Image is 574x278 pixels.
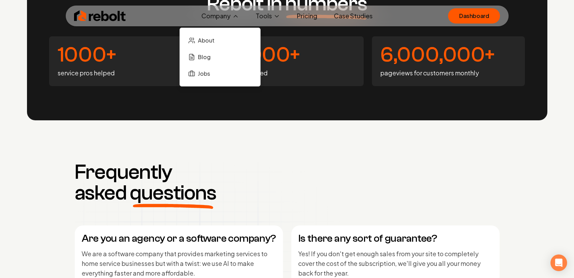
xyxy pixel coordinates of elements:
span: Blog [198,53,211,61]
p: pageviews for customers monthly [380,68,517,78]
p: service pros helped [57,68,194,78]
h4: Are you an agency or a software company? [82,232,276,245]
a: Blog [185,50,255,64]
img: Rebolt Logo [74,9,126,23]
p: Yes! If you don't get enough sales from your site to completely cover the cost of the subscriptio... [298,249,493,278]
p: leads generated [219,68,355,78]
button: Tools [250,9,286,23]
span: About [198,36,215,45]
a: About [185,34,255,47]
h4: Is there any sort of guarantee? [298,232,493,245]
a: Jobs [185,67,255,81]
a: Dashboard [448,8,500,24]
button: Company [196,9,245,23]
h4: 6,000,000+ [380,45,517,65]
span: questions [130,183,216,203]
div: Open Intercom Messenger [550,254,567,271]
h3: Frequently asked [75,162,224,203]
h4: 20,000+ [219,45,355,65]
p: We are a software company that provides marketing services to home service businesses but with a ... [82,249,276,278]
a: Pricing [291,9,323,23]
span: Jobs [198,69,210,78]
a: Case Studies [328,9,378,23]
h4: 1000+ [57,45,194,65]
